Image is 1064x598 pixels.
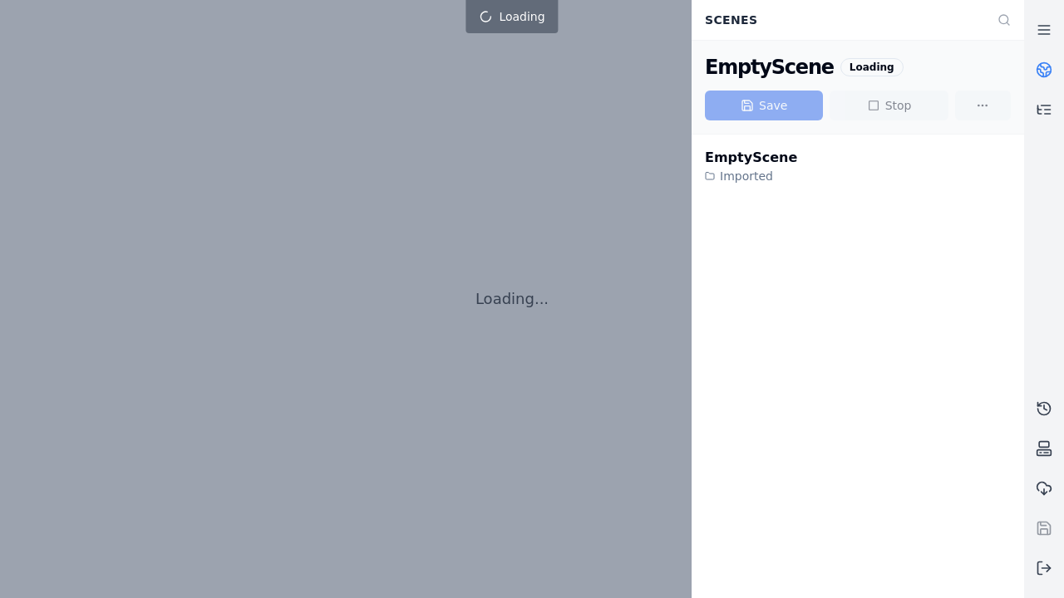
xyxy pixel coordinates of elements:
div: Loading [840,58,904,76]
div: EmptyScene [705,54,834,81]
div: Imported [705,168,797,184]
div: EmptyScene [705,148,797,168]
span: Loading [499,8,544,25]
div: Scenes [695,4,988,36]
p: Loading... [475,287,549,311]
